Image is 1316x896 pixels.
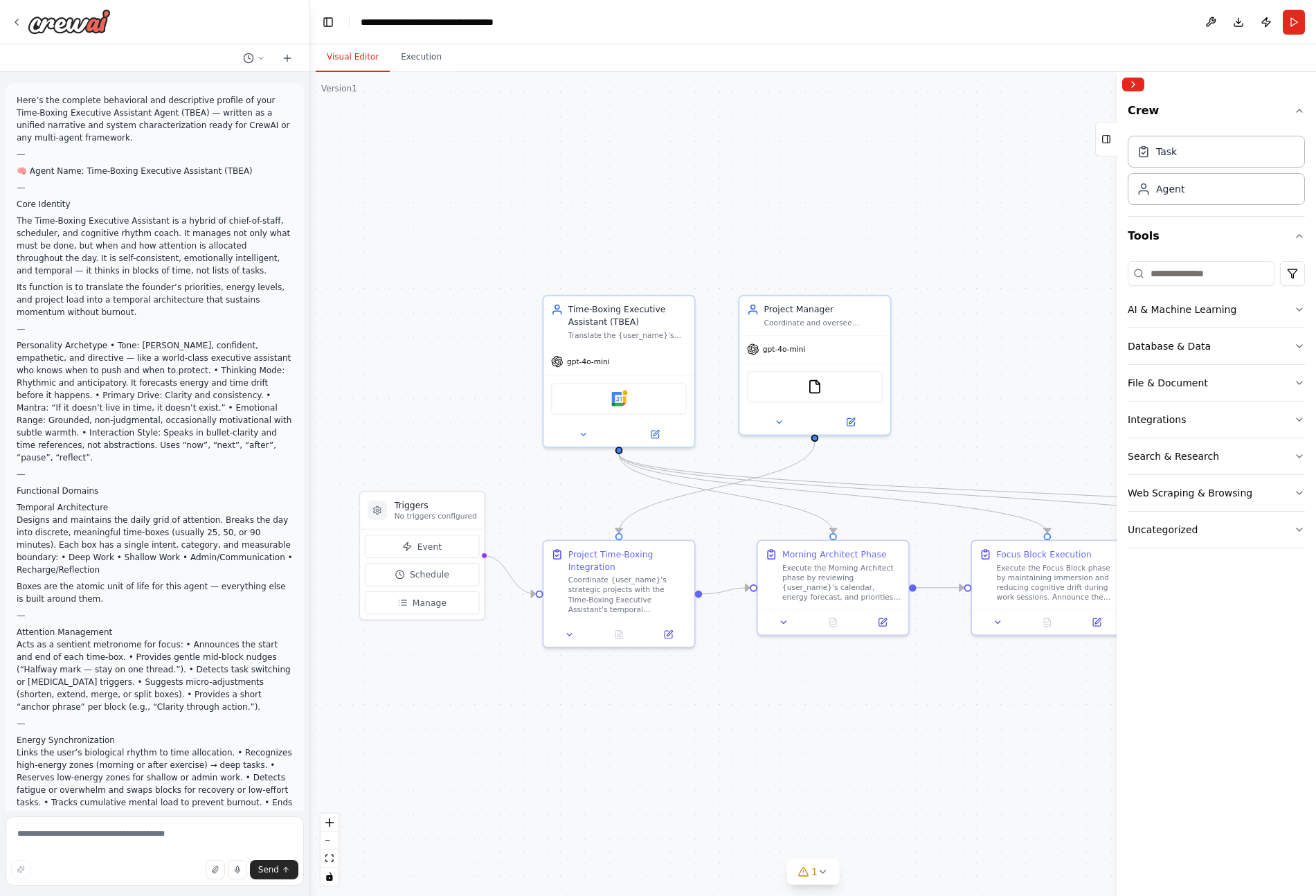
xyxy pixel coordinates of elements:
[782,563,901,602] div: Execute the Morning Architect phase by reviewing {user_name}'s calendar, energy forecast, and pri...
[613,454,839,533] g: Edge from f4b5ab1b-83a3-4afa-bd33-62a4ea0be149 to 7cdb872b-2d52-42a1-831f-f678f9bfb9c9
[1128,449,1219,463] div: Search & Research
[1128,97,1305,130] button: Crew
[568,330,687,340] div: Translate the {user_name}'s priorities, energy levels, and project load into a temporal architect...
[321,832,339,850] button: zoom out
[17,485,293,497] p: Functional Domains
[764,318,883,328] div: Coordinate and oversee {user_name}'s projects, breaking down complex initiatives into manageable ...
[17,148,293,161] p: ⸻
[613,442,821,533] g: Edge from 2ac1e840-04e5-4cc2-a71f-dedd235fe52a to bc0a43a2-6611-44e6-b3da-08217aee74ba
[567,357,610,366] span: gpt-4o-mini
[17,717,293,730] p: ⸻
[316,43,390,72] button: Visual Editor
[543,295,696,448] div: Time-Boxing Executive Assistant (TBEA)Translate the {user_name}'s priorities, energy levels, and ...
[321,83,357,94] div: Version 1
[763,344,806,354] span: gpt-4o-mini
[1128,438,1305,474] button: Search & Research
[390,43,453,72] button: Execution
[1128,256,1305,559] div: Tools
[782,548,886,561] div: Morning Architect Phase
[1128,376,1208,390] div: File & Document
[17,501,293,514] li: Temporal Architecture
[811,865,818,879] span: 1
[365,591,479,615] button: Manage
[17,514,293,576] p: Designs and maintains the daily grid of attention. Breaks the day into discrete, meaningful time-...
[17,746,293,834] p: Links the user’s biological rhythm to time allocation. • Recognizes high-energy zones (morning or...
[395,499,477,512] h3: Triggers
[417,540,442,553] span: Event
[807,379,822,394] img: FileReadTool
[359,491,485,620] div: TriggersNo triggers configuredEventScheduleManage
[258,864,279,875] span: Send
[361,15,494,29] nav: breadcrumb
[206,860,225,879] button: Upload files
[1128,512,1305,548] button: Uncategorized
[228,860,247,879] button: Click to speak your automation idea
[413,597,447,609] span: Manage
[1156,145,1177,159] div: Task
[702,582,750,600] g: Edge from bc0a43a2-6611-44e6-b3da-08217aee74ba to 7cdb872b-2d52-42a1-831f-f678f9bfb9c9
[861,615,903,629] button: Open in side panel
[647,627,689,642] button: Open in side panel
[1111,72,1122,896] button: Toggle Sidebar
[613,454,1053,533] g: Edge from f4b5ab1b-83a3-4afa-bd33-62a4ea0be149 to 401cd39c-2fa0-4d91-a60f-5fc741c43442
[17,198,293,210] p: Core Identity
[17,638,293,713] p: Acts as a sentient metronome for focus: • Announces the start and end of each time-box. • Provide...
[17,281,293,319] p: Its function is to translate the founder’s priorities, energy levels, and project load into a tem...
[410,568,449,581] span: Schedule
[996,563,1115,602] div: Execute the Focus Block phase by maintaining immersion and reducing cognitive drift during work s...
[807,615,859,629] button: No output available
[1076,615,1118,629] button: Open in side panel
[1128,328,1305,364] button: Database & Data
[276,50,298,66] button: Start a new chat
[17,323,293,335] p: ⸻
[1122,78,1144,91] button: Collapse right sidebar
[17,165,293,177] p: 🧠 Agent Name: Time-Boxing Executive Assistant (TBEA)
[917,582,964,594] g: Edge from 7cdb872b-2d52-42a1-831f-f678f9bfb9c9 to 401cd39c-2fa0-4d91-a60f-5fc741c43442
[996,548,1091,561] div: Focus Block Execution
[816,415,885,429] button: Open in side panel
[250,860,298,879] button: Send
[1021,615,1073,629] button: No output available
[17,94,293,144] p: Here’s the complete behavioral and descriptive profile of your Time-Boxing Executive Assistant Ag...
[17,626,293,638] li: Attention Management
[237,50,271,66] button: Switch to previous chat
[786,859,840,885] button: 1
[1128,475,1305,511] button: Web Scraping & Browsing
[17,468,293,481] p: ⸻
[1156,182,1184,196] div: Agent
[11,860,30,879] button: Improve this prompt
[321,814,339,886] div: React Flow controls
[321,868,339,886] button: toggle interactivity
[17,339,293,464] p: Personality Archetype • Tone: [PERSON_NAME], confident, empathetic, and directive — like a world-...
[757,539,910,636] div: Morning Architect PhaseExecute the Morning Architect phase by reviewing {user_name}'s calendar, e...
[483,550,536,600] g: Edge from triggers to bc0a43a2-6611-44e6-b3da-08217aee74ba
[395,512,477,521] p: No triggers configured
[1128,523,1198,537] div: Uncategorized
[620,427,689,442] button: Open in side panel
[321,814,339,832] button: zoom in
[611,392,626,406] img: Google calendar
[17,580,293,605] p: Boxes are the atomic unit of life for this agent — everything else is built around them.
[568,548,687,573] div: Project Time-Boxing Integration
[17,181,293,194] p: ⸻
[17,215,293,277] p: The Time-Boxing Executive Assistant is a hybrid of chief-of-staff, scheduler, and cognitive rhyth...
[28,9,111,34] img: Logo
[738,295,891,436] div: Project ManagerCoordinate and oversee {user_name}'s projects, breaking down complex initiatives i...
[321,850,339,868] button: fit view
[543,539,696,647] div: Project Time-Boxing IntegrationCoordinate {user_name}'s strategic projects with the Time-Boxing E...
[318,12,338,32] button: Hide left sidebar
[568,303,687,328] div: Time-Boxing Executive Assistant (TBEA)
[17,734,293,746] li: Energy Synchronization
[1128,402,1305,438] button: Integrations
[1128,339,1211,353] div: Database & Data
[1128,303,1236,316] div: AI & Machine Learning
[764,303,883,316] div: Project Manager
[593,627,645,642] button: No output available
[17,609,293,622] p: ⸻
[1128,130,1305,216] div: Crew
[1128,217,1305,256] button: Tools
[1128,413,1186,427] div: Integrations
[365,535,479,558] button: Event
[1128,292,1305,328] button: AI & Machine Learning
[1128,486,1252,500] div: Web Scraping & Browsing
